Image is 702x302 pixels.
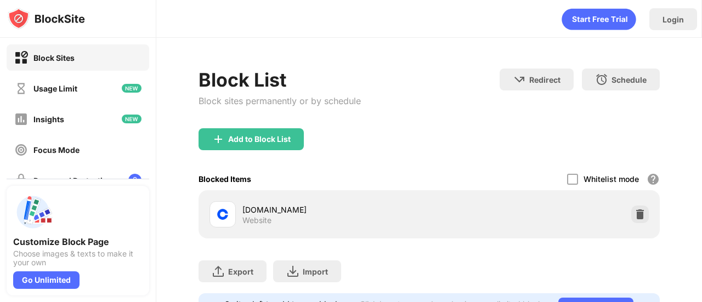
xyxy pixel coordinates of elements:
div: Login [663,15,684,24]
div: Blocked Items [199,174,251,184]
img: new-icon.svg [122,84,141,93]
img: favicons [216,208,229,221]
div: Whitelist mode [584,174,639,184]
img: password-protection-off.svg [14,174,28,187]
div: Focus Mode [33,145,80,155]
img: block-on.svg [14,51,28,65]
div: Go Unlimited [13,271,80,289]
div: Block List [199,69,361,91]
div: Import [303,267,328,276]
div: Password Protection [33,176,112,185]
div: Insights [33,115,64,124]
img: new-icon.svg [122,115,141,123]
div: [DOMAIN_NAME] [242,204,429,215]
div: Choose images & texts to make it your own [13,249,143,267]
img: focus-off.svg [14,143,28,157]
div: Usage Limit [33,84,77,93]
img: time-usage-off.svg [14,82,28,95]
div: Website [242,215,271,225]
div: Redirect [529,75,561,84]
img: insights-off.svg [14,112,28,126]
img: push-custom-page.svg [13,192,53,232]
div: Add to Block List [228,135,291,144]
img: logo-blocksite.svg [8,8,85,30]
div: Schedule [612,75,647,84]
div: animation [562,8,636,30]
div: Block Sites [33,53,75,62]
div: Customize Block Page [13,236,143,247]
div: Export [228,267,253,276]
img: lock-menu.svg [128,174,141,187]
div: Block sites permanently or by schedule [199,95,361,106]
